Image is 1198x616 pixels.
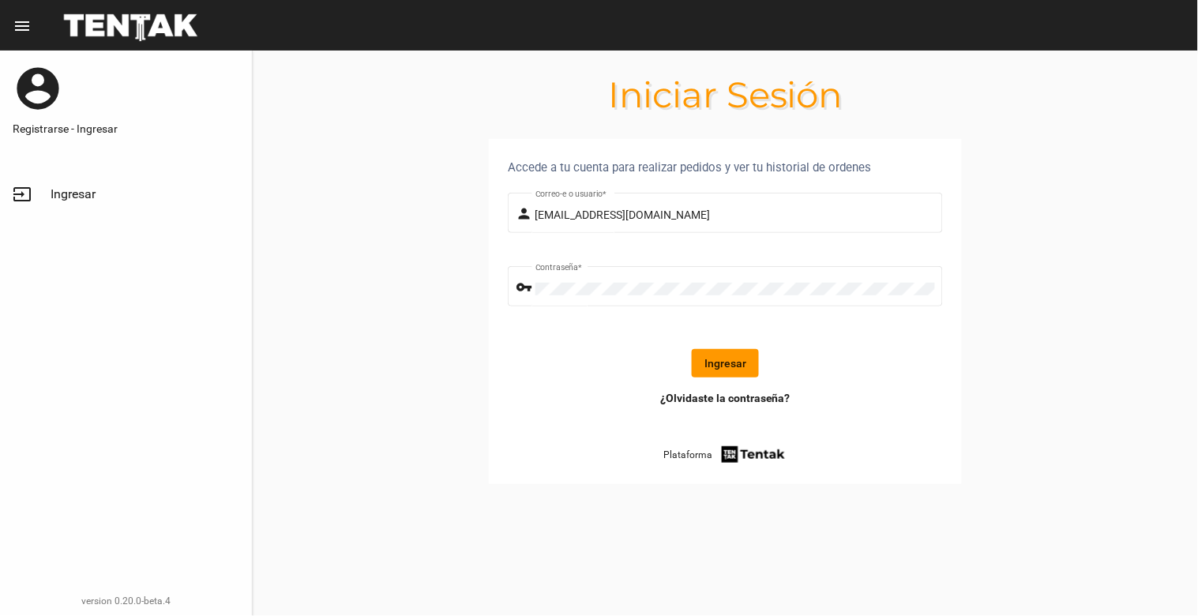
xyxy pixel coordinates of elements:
mat-icon: input [13,185,32,204]
mat-icon: account_circle [13,63,63,114]
mat-icon: person [516,205,535,223]
span: Ingresar [51,186,96,202]
a: Plataforma [663,444,787,465]
span: Plataforma [663,447,712,463]
div: version 0.20.0-beta.4 [13,593,239,609]
img: tentak-firm.png [719,444,787,465]
a: Registrarse - Ingresar [13,121,239,137]
h1: Iniciar Sesión [253,82,1198,107]
button: Ingresar [692,349,759,377]
a: ¿Olvidaste la contraseña? [660,390,791,406]
div: Accede a tu cuenta para realizar pedidos y ver tu historial de ordenes [508,158,943,177]
mat-icon: menu [13,17,32,36]
mat-icon: vpn_key [516,278,535,297]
